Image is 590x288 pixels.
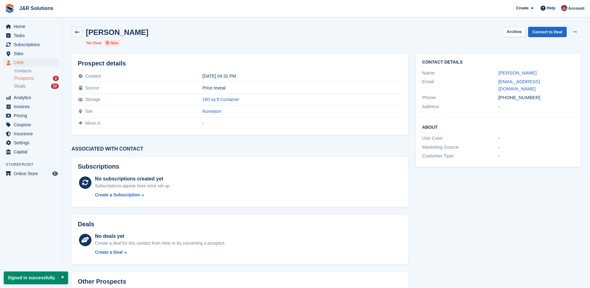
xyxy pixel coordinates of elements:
span: Coupons [14,120,51,129]
div: - [498,144,574,151]
a: Contacts [14,68,59,74]
div: Phone [422,94,498,101]
div: Create a Subscription [95,192,140,198]
div: Create a deal for this contact from here or by converting a prospect. [95,240,225,247]
div: Subscriptions appear here once set up. [95,183,171,189]
a: menu [3,129,59,138]
span: Account [568,5,584,12]
span: Tasks [14,31,51,40]
a: Nuneaton [202,109,221,114]
span: Storage [85,97,100,102]
a: J&R Solutions [17,3,56,13]
p: Signed in successfully. [4,271,68,284]
h2: Subscriptions [78,163,402,170]
li: New [104,40,120,46]
h2: Contact Details [422,60,574,65]
span: Prospects [14,75,34,81]
a: menu [3,22,59,31]
h2: Deals [78,221,94,228]
h2: About [422,124,574,130]
div: 12 [51,84,59,89]
span: Created [85,74,101,79]
div: [DATE] 04:32 PM [202,74,402,79]
div: No deals yet [95,233,225,240]
h2: Prospect details [78,60,402,67]
img: stora-icon-8386f47178a22dfd0bd8f6a31ec36ba5ce8667c1dd55bd0f319d3a0aa187defe.svg [5,4,14,13]
div: Price reveal [202,85,402,90]
span: Deals [14,83,26,89]
a: Prospects 2 [14,75,59,82]
a: 160 sq ft Container [202,97,239,102]
span: Subscriptions [14,40,51,49]
div: - [498,135,574,142]
a: Create a Deal [95,249,225,256]
a: menu [3,120,59,129]
span: Site [85,109,93,114]
h2: [PERSON_NAME] [86,28,148,36]
a: Create a Subscription [95,192,171,198]
button: Archive [503,27,526,37]
a: [PERSON_NAME] [498,70,537,75]
div: No subscriptions created yet [95,175,171,183]
a: menu [3,58,59,67]
a: Deals 12 [14,83,59,89]
a: menu [3,138,59,147]
a: menu [3,111,59,120]
div: - [498,152,574,160]
div: Use Case [422,135,498,142]
a: menu [3,40,59,49]
h2: Other Prospects [78,278,126,285]
span: Online Store [14,169,51,178]
span: Pricing [14,111,51,120]
div: 2 [53,76,59,81]
span: Home [14,22,51,31]
span: Help [547,5,555,11]
span: Source [85,85,99,90]
div: - [202,121,402,126]
span: Sites [14,49,51,58]
a: menu [3,49,59,58]
h3: Associated with contact [72,146,408,152]
a: menu [3,93,59,102]
span: Storefront [6,161,62,168]
a: menu [3,147,59,156]
a: menu [3,31,59,40]
span: Settings [14,138,51,147]
a: [EMAIL_ADDRESS][DOMAIN_NAME] [498,79,540,91]
a: menu [3,169,59,178]
div: [PHONE_NUMBER] [498,94,574,101]
span: Insurance [14,129,51,138]
div: Marketing Source [422,144,498,151]
a: menu [3,102,59,111]
img: Julie Morgan [561,5,567,11]
div: - [498,103,574,110]
div: Name [422,70,498,77]
div: Customer Type [422,152,498,160]
li: No Deal [86,40,101,46]
span: CRM [14,58,51,67]
span: Analytics [14,93,51,102]
span: Capital [14,147,51,156]
span: Create [516,5,528,11]
a: Convert to Deal [528,27,567,37]
div: Email [422,78,498,92]
div: Create a Deal [95,249,123,256]
a: Preview store [51,170,59,177]
span: Move in [85,121,100,126]
span: Invoices [14,102,51,111]
div: Address [422,103,498,110]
